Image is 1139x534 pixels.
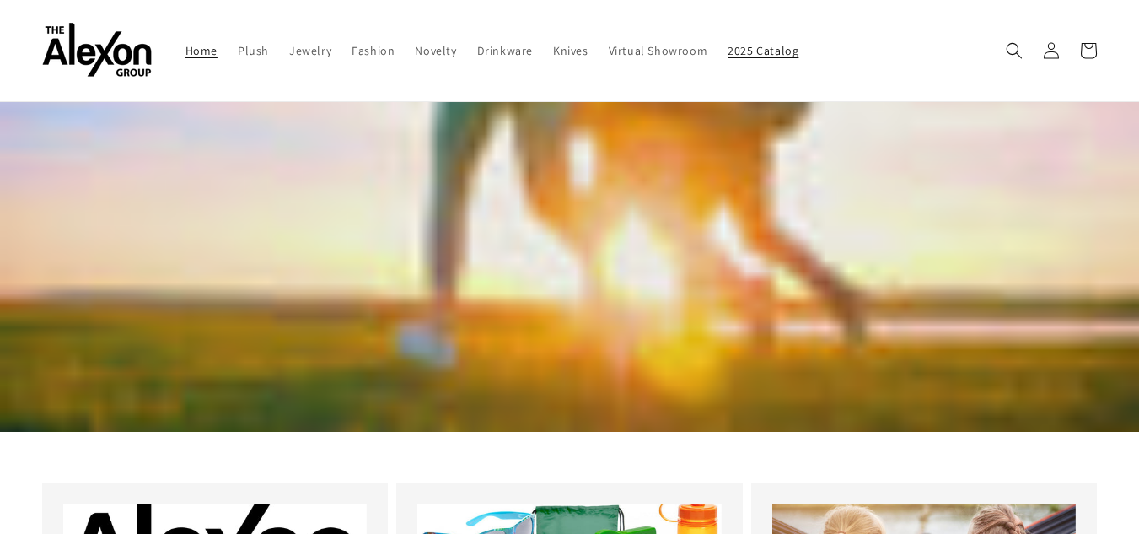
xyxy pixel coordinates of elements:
a: Fashion [341,33,405,68]
span: Jewelry [289,43,331,58]
a: Home [175,33,228,68]
a: Plush [228,33,279,68]
a: Virtual Showroom [599,33,718,68]
a: Drinkware [467,33,543,68]
span: 2025 Catalog [728,43,798,58]
span: Drinkware [477,43,533,58]
summary: Search [996,32,1033,69]
span: Home [185,43,218,58]
a: Jewelry [279,33,341,68]
span: Fashion [352,43,395,58]
span: Novelty [415,43,456,58]
span: Virtual Showroom [609,43,708,58]
span: Plush [238,43,269,58]
a: Novelty [405,33,466,68]
a: 2025 Catalog [717,33,809,68]
span: Knives [553,43,588,58]
img: The Alexon Group [42,24,152,78]
a: Knives [543,33,599,68]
